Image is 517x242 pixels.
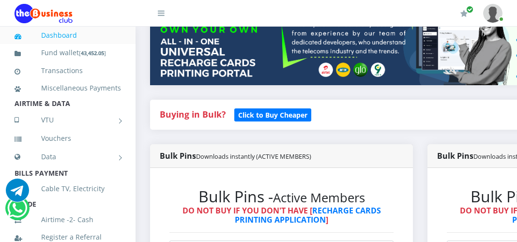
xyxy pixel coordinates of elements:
a: Miscellaneous Payments [15,77,121,99]
a: Vouchers [15,127,121,150]
a: Data [15,145,121,169]
small: Active Members [273,189,365,206]
a: RECHARGE CARDS PRINTING APPLICATION [235,205,381,225]
h2: Bulk Pins - [169,187,394,206]
a: Dashboard [15,24,121,46]
strong: Buying in Bulk? [160,108,226,120]
strong: DO NOT BUY IF YOU DON'T HAVE [ ] [182,205,381,225]
a: Transactions [15,60,121,82]
span: Renew/Upgrade Subscription [466,6,473,13]
img: Logo [15,4,73,23]
a: Airtime -2- Cash [15,209,121,231]
i: Renew/Upgrade Subscription [460,10,468,17]
b: Click to Buy Cheaper [238,110,307,120]
img: User [483,4,502,23]
a: Click to Buy Cheaper [234,108,311,120]
a: Cable TV, Electricity [15,178,121,200]
small: Downloads instantly (ACTIVE MEMBERS) [196,152,311,161]
strong: Bulk Pins [160,151,311,161]
small: [ ] [79,49,106,57]
a: Chat for support [6,186,29,202]
b: 43,452.05 [81,49,104,57]
a: VTU [15,108,121,132]
a: Fund wallet[43,452.05] [15,42,121,64]
a: Chat for support [7,204,27,220]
